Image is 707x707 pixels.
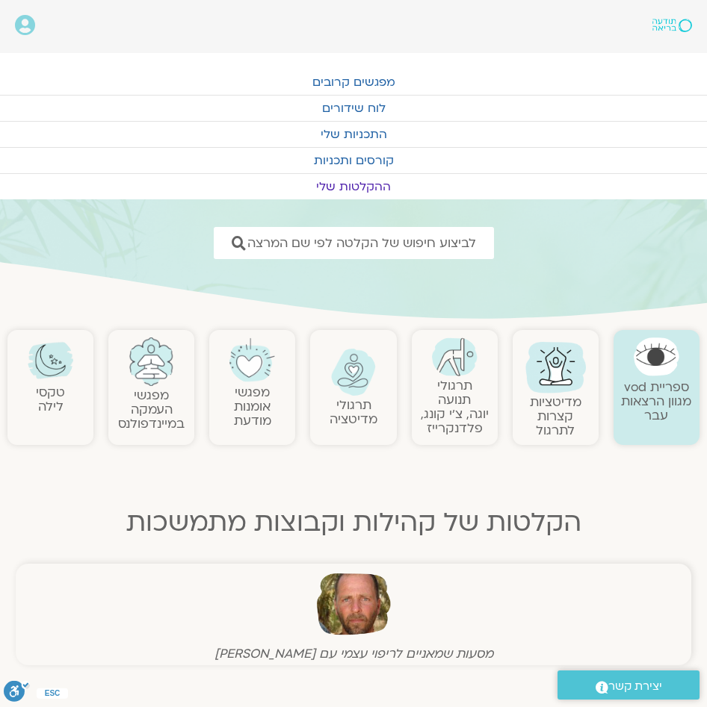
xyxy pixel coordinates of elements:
a: תרגולימדיטציה [330,396,377,428]
a: יצירת קשר [558,670,700,700]
a: לביצוע חיפוש של הקלטה לפי שם המרצה [214,227,494,259]
a: מפגשיאומנות מודעת [234,384,271,429]
a: תרגולי תנועהיוגה, צ׳י קונג, פלדנקרייז [421,377,489,437]
span: יצירת קשר [608,676,662,697]
a: ספריית vodמגוון הרצאות עבר [621,379,691,424]
a: מדיטציות קצרות לתרגול [530,393,581,439]
figcaption: מסעות שמאניים לריפוי עצמי עם [PERSON_NAME] [19,646,688,661]
a: מפגשיהעמקה במיינדפולנס [118,387,185,432]
a: טקסילילה [36,384,65,415]
span: לביצוע חיפוש של הקלטה לפי שם המרצה [247,236,476,250]
h2: הקלטות של קהילות וקבוצות מתמשכות [7,508,700,538]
